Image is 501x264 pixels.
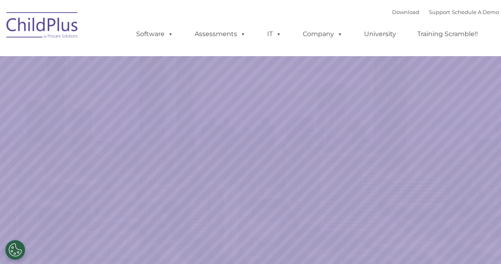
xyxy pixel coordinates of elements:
[187,26,254,42] a: Assessments
[409,26,486,42] a: Training Scramble!!
[356,26,404,42] a: University
[429,9,450,15] a: Support
[452,9,499,15] a: Schedule A Demo
[392,9,419,15] a: Download
[340,150,425,172] a: Learn More
[5,240,25,260] button: Cookies Settings
[295,26,351,42] a: Company
[392,9,499,15] font: |
[2,6,82,47] img: ChildPlus by Procare Solutions
[128,26,181,42] a: Software
[259,26,290,42] a: IT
